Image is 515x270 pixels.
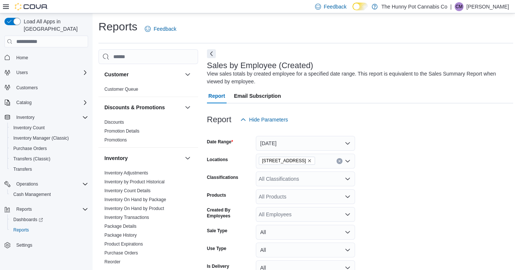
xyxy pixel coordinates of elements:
[104,214,149,220] span: Inventory Transactions
[13,113,37,122] button: Inventory
[16,55,28,61] span: Home
[104,224,137,229] a: Package Details
[21,18,88,33] span: Load All Apps in [GEOGRAPHIC_DATA]
[13,53,88,62] span: Home
[104,233,137,238] a: Package History
[13,180,88,189] span: Operations
[256,243,355,257] button: All
[104,206,164,211] a: Inventory On Hand by Product
[207,207,253,219] label: Created By Employees
[237,112,291,127] button: Hide Parameters
[7,123,91,133] button: Inventory Count
[13,227,29,233] span: Reports
[1,82,91,93] button: Customers
[345,176,351,182] button: Open list of options
[13,125,45,131] span: Inventory Count
[104,137,127,143] a: Promotions
[7,225,91,235] button: Reports
[7,189,91,200] button: Cash Management
[104,179,165,185] span: Inventory by Product Historical
[13,83,88,92] span: Customers
[104,179,165,184] a: Inventory by Product Historical
[13,113,88,122] span: Inventory
[1,112,91,123] button: Inventory
[13,180,41,189] button: Operations
[10,215,46,224] a: Dashboards
[10,165,88,174] span: Transfers
[104,259,120,264] a: Reorder
[13,146,47,151] span: Purchase Orders
[16,70,28,76] span: Users
[7,133,91,143] button: Inventory Manager (Classic)
[256,225,355,240] button: All
[104,259,120,265] span: Reorder
[455,2,464,11] div: Corrin Marier
[207,139,233,145] label: Date Range
[352,3,368,10] input: Dark Mode
[183,154,192,163] button: Inventory
[104,241,143,247] a: Product Expirations
[104,87,138,92] a: Customer Queue
[10,123,48,132] a: Inventory Count
[10,165,35,174] a: Transfers
[207,70,509,86] div: View sales totals by created employee for a specified date range. This report is equivalent to th...
[13,83,41,92] a: Customers
[104,120,124,125] a: Discounts
[456,2,463,11] span: CM
[104,188,151,194] span: Inventory Count Details
[10,144,50,153] a: Purchase Orders
[16,100,31,106] span: Catalog
[208,89,225,103] span: Report
[256,136,355,151] button: [DATE]
[13,217,43,223] span: Dashboards
[207,246,226,251] label: Use Type
[13,205,88,214] span: Reports
[104,250,138,256] span: Purchase Orders
[13,98,34,107] button: Catalog
[10,190,88,199] span: Cash Management
[10,190,54,199] a: Cash Management
[104,104,165,111] h3: Discounts & Promotions
[352,10,353,11] span: Dark Mode
[104,197,166,202] a: Inventory On Hand by Package
[307,159,312,163] button: Remove 600 Fleet St from selection in this group
[345,194,351,200] button: Open list of options
[10,154,53,163] a: Transfers (Classic)
[207,157,228,163] label: Locations
[207,49,216,58] button: Next
[154,25,176,33] span: Feedback
[337,158,342,164] button: Clear input
[450,2,452,11] p: |
[10,215,88,224] span: Dashboards
[10,134,88,143] span: Inventory Manager (Classic)
[104,119,124,125] span: Discounts
[104,170,148,176] span: Inventory Adjustments
[104,197,166,203] span: Inventory On Hand by Package
[381,2,447,11] p: The Hunny Pot Cannabis Co
[1,97,91,108] button: Catalog
[104,71,182,78] button: Customer
[13,205,35,214] button: Reports
[345,211,351,217] button: Open list of options
[10,154,88,163] span: Transfers (Classic)
[104,154,128,162] h3: Inventory
[7,154,91,164] button: Transfers (Classic)
[16,206,32,212] span: Reports
[104,129,140,134] a: Promotion Details
[207,61,313,70] h3: Sales by Employee (Created)
[207,115,231,124] h3: Report
[234,89,281,103] span: Email Subscription
[13,191,51,197] span: Cash Management
[104,250,138,256] a: Purchase Orders
[104,215,149,220] a: Inventory Transactions
[207,192,226,198] label: Products
[13,68,88,77] span: Users
[16,85,38,91] span: Customers
[15,3,48,10] img: Cova
[13,68,31,77] button: Users
[98,19,137,34] h1: Reports
[104,104,182,111] button: Discounts & Promotions
[7,214,91,225] a: Dashboards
